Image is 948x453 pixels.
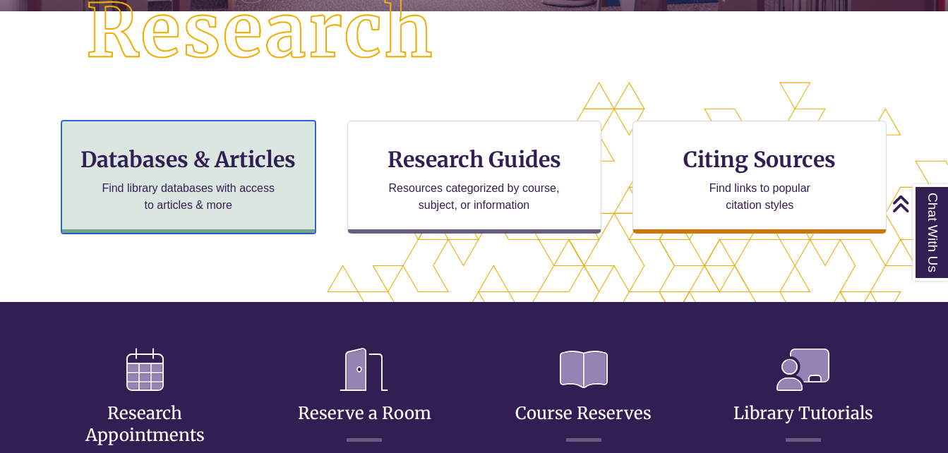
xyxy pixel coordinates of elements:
h3: Research Guides [359,146,589,173]
a: Research Guides Resources categorized by course, subject, or information [347,121,601,234]
p: Find library databases with access to articles & more [96,180,280,214]
a: Databases & Articles Find library databases with access to articles & more [61,121,316,234]
a: Citing Sources Find links to popular citation styles [632,121,887,234]
h3: Citing Sources [673,146,846,173]
a: Research Appointments [85,368,205,446]
a: Reserve a Room [298,368,431,424]
p: Find links to popular citation styles [691,180,829,214]
h3: Databases & Articles [73,146,304,173]
p: Resources categorized by course, subject, or information [382,180,566,214]
a: Back to Top [892,194,944,213]
a: Library Tutorials [733,368,873,424]
a: Course Reserves [515,368,652,424]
